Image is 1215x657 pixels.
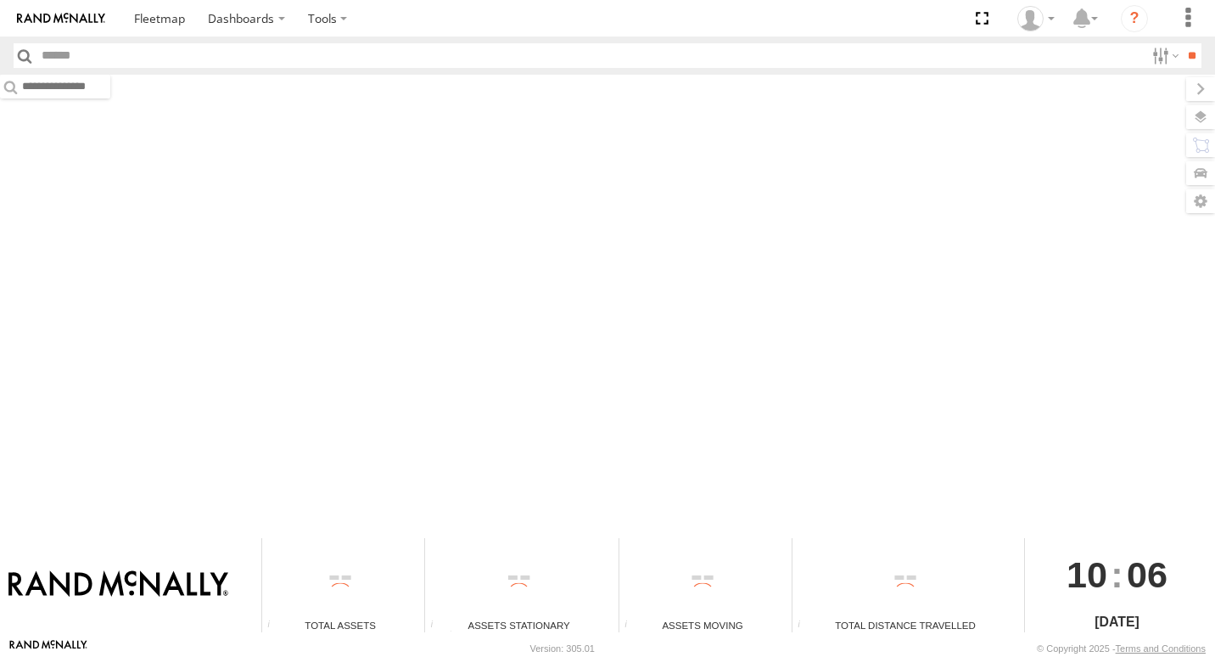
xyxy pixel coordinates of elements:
a: Terms and Conditions [1116,643,1206,654]
div: Total number of assets current stationary. [425,620,451,632]
a: Visit our Website [9,640,87,657]
div: Total distance travelled by all assets within specified date range and applied filters [792,620,818,632]
span: 10 [1067,538,1107,611]
div: [DATE] [1025,612,1209,632]
div: : [1025,538,1209,611]
div: Version: 305.01 [530,643,595,654]
div: Total number of assets current in transit. [619,620,645,632]
div: Total Assets [262,618,418,632]
div: Assets Stationary [425,618,613,632]
img: rand-logo.svg [17,13,105,25]
img: Rand McNally [8,570,228,599]
div: Assets Moving [619,618,786,632]
label: Search Filter Options [1145,43,1182,68]
div: Total Distance Travelled [792,618,1018,632]
i: ? [1121,5,1148,32]
span: 06 [1127,538,1167,611]
div: © Copyright 2025 - [1037,643,1206,654]
div: Valeo Dash [1011,6,1061,31]
div: Total number of Enabled Assets [262,620,288,632]
label: Map Settings [1186,189,1215,213]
